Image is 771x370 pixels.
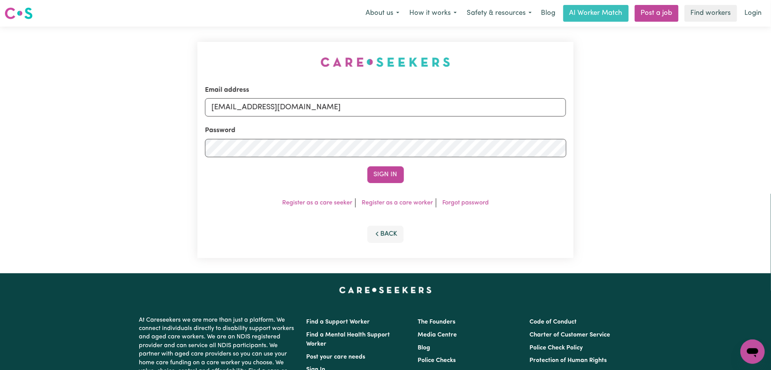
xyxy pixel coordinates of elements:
a: Register as a care worker [362,200,433,206]
a: Forgot password [442,200,489,206]
a: Police Check Policy [529,345,583,351]
a: Charter of Customer Service [529,332,610,338]
button: How it works [404,5,462,21]
a: The Founders [418,319,456,325]
button: Safety & resources [462,5,537,21]
button: Back [367,226,404,242]
a: Careseekers home page [339,287,432,293]
iframe: Button to launch messaging window [741,340,765,364]
a: Post a job [635,5,679,22]
a: Protection of Human Rights [529,357,607,364]
a: Find workers [685,5,737,22]
a: Blog [537,5,560,22]
a: Blog [418,345,431,351]
label: Password [205,126,235,136]
a: Media Centre [418,332,457,338]
a: AI Worker Match [563,5,629,22]
a: Careseekers logo [5,5,33,22]
a: Register as a care seeker [282,200,352,206]
button: Sign In [367,166,404,183]
a: Login [740,5,766,22]
a: Police Checks [418,357,456,364]
img: Careseekers logo [5,6,33,20]
a: Post your care needs [307,354,366,360]
button: About us [361,5,404,21]
input: Email address [205,98,566,116]
a: Code of Conduct [529,319,577,325]
a: Find a Support Worker [307,319,370,325]
label: Email address [205,85,249,95]
a: Find a Mental Health Support Worker [307,332,390,347]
